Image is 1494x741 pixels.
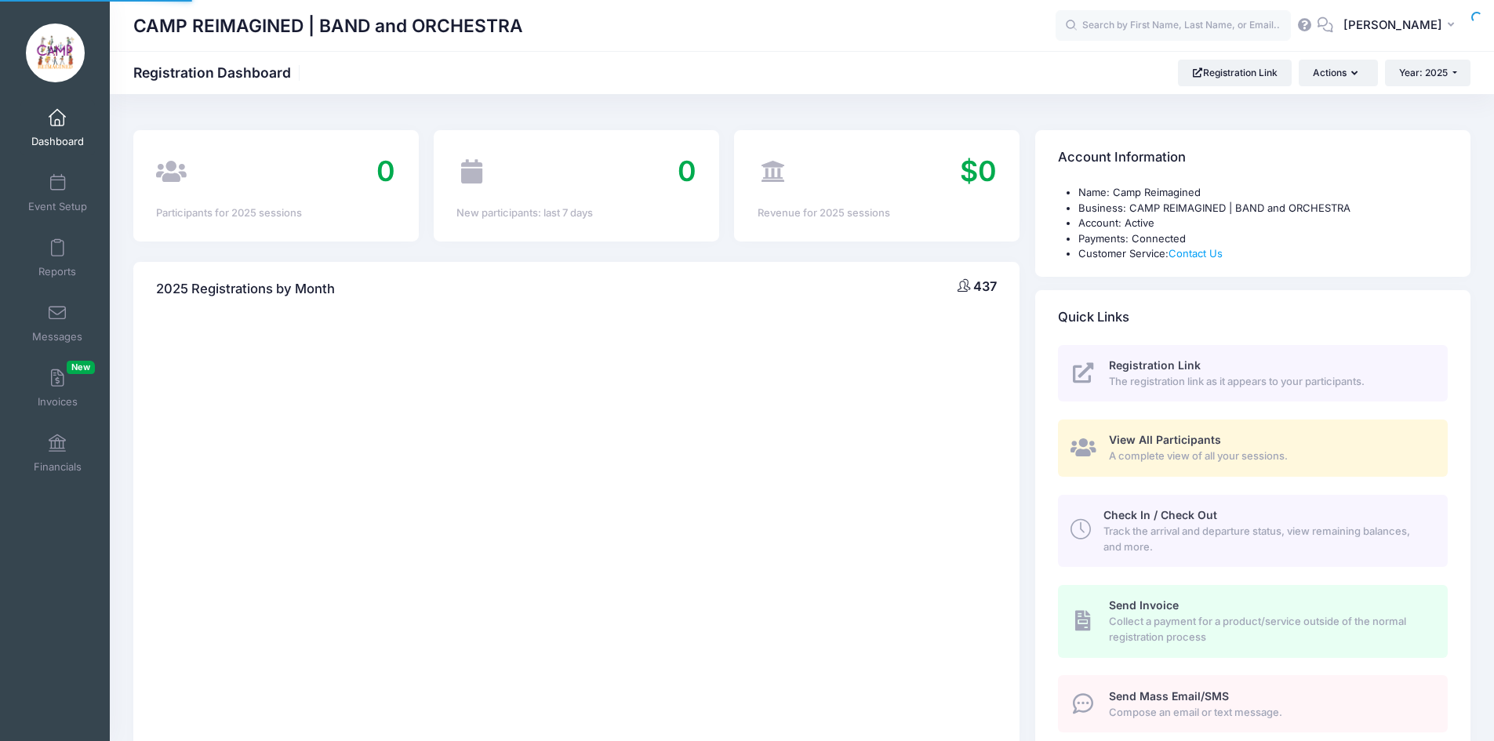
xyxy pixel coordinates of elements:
[1058,345,1448,402] a: Registration Link The registration link as it appears to your participants.
[20,426,95,481] a: Financials
[1058,420,1448,477] a: View All Participants A complete view of all your sessions.
[1109,705,1430,721] span: Compose an email or text message.
[1058,136,1186,180] h4: Account Information
[1056,10,1291,42] input: Search by First Name, Last Name, or Email...
[156,267,335,311] h4: 2025 Registrations by Month
[1109,433,1221,446] span: View All Participants
[758,205,997,221] div: Revenue for 2025 sessions
[28,200,87,213] span: Event Setup
[156,205,395,221] div: Participants for 2025 sessions
[1399,67,1448,78] span: Year: 2025
[1078,216,1448,231] li: Account: Active
[1078,185,1448,201] li: Name: Camp Reimagined
[1109,449,1430,464] span: A complete view of all your sessions.
[1299,60,1377,86] button: Actions
[1078,231,1448,247] li: Payments: Connected
[1058,675,1448,732] a: Send Mass Email/SMS Compose an email or text message.
[32,330,82,343] span: Messages
[1385,60,1470,86] button: Year: 2025
[1169,247,1223,260] a: Contact Us
[20,361,95,416] a: InvoicesNew
[1058,495,1448,567] a: Check In / Check Out Track the arrival and departure status, view remaining balances, and more.
[1109,689,1229,703] span: Send Mass Email/SMS
[67,361,95,374] span: New
[31,135,84,148] span: Dashboard
[1103,508,1217,521] span: Check In / Check Out
[1058,585,1448,657] a: Send Invoice Collect a payment for a product/service outside of the normal registration process
[20,231,95,285] a: Reports
[1078,201,1448,216] li: Business: CAMP REIMAGINED | BAND and ORCHESTRA
[1078,246,1448,262] li: Customer Service:
[26,24,85,82] img: CAMP REIMAGINED | BAND and ORCHESTRA
[1109,614,1430,645] span: Collect a payment for a product/service outside of the normal registration process
[133,8,523,44] h1: CAMP REIMAGINED | BAND and ORCHESTRA
[960,154,997,188] span: $0
[678,154,696,188] span: 0
[38,395,78,409] span: Invoices
[133,64,304,81] h1: Registration Dashboard
[20,100,95,155] a: Dashboard
[973,278,997,294] span: 437
[38,265,76,278] span: Reports
[1109,598,1179,612] span: Send Invoice
[34,460,82,474] span: Financials
[1343,16,1442,34] span: [PERSON_NAME]
[1178,60,1292,86] a: Registration Link
[376,154,395,188] span: 0
[1058,295,1129,340] h4: Quick Links
[20,165,95,220] a: Event Setup
[456,205,696,221] div: New participants: last 7 days
[1333,8,1470,44] button: [PERSON_NAME]
[20,296,95,351] a: Messages
[1109,358,1201,372] span: Registration Link
[1109,374,1430,390] span: The registration link as it appears to your participants.
[1103,524,1430,554] span: Track the arrival and departure status, view remaining balances, and more.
